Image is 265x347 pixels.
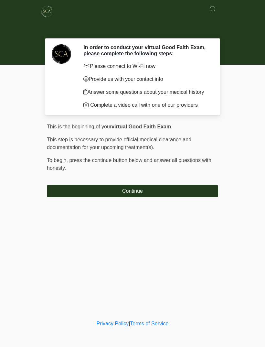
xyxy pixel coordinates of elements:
[83,44,208,57] h2: In order to conduct your virtual Good Faith Exam, please complete the following steps:
[129,321,130,326] a: |
[111,124,171,129] strong: virtual Good Faith Exam
[52,44,71,64] img: Agent Avatar
[83,75,208,83] p: Provide us with your contact info
[42,23,223,35] h1: ‎ ‎
[171,124,172,129] span: .
[130,321,168,326] a: Terms of Service
[47,157,211,171] span: press the continue button below and answer all questions with honesty.
[83,101,208,109] li: Complete a video call with one of our providers
[47,185,218,197] button: Continue
[97,321,129,326] a: Privacy Policy
[47,157,69,163] span: To begin,
[47,124,111,129] span: This is the beginning of your
[47,137,191,150] span: This step is necessary to provide official medical clearance and documentation for your upcoming ...
[40,5,53,18] img: Skinchic Dallas Logo
[83,62,208,70] p: Please connect to Wi-Fi now
[83,88,208,96] p: Answer some questions about your medical history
